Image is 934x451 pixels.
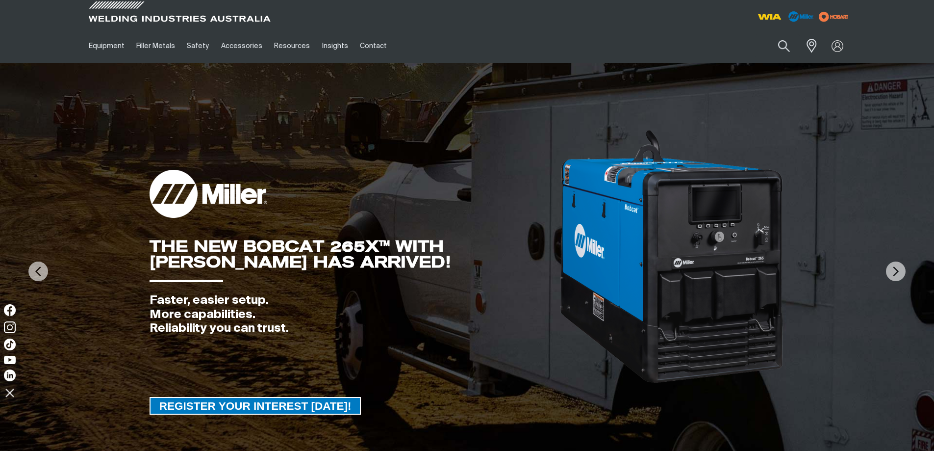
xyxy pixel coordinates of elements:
img: TikTok [4,339,16,350]
nav: Main [83,29,659,63]
a: Accessories [215,29,268,63]
a: Equipment [83,29,130,63]
img: hide socials [1,384,18,401]
input: Product name or item number... [755,34,800,57]
span: REGISTER YOUR INTEREST [DATE]! [151,397,360,415]
a: Insights [316,29,353,63]
img: Facebook [4,304,16,316]
a: REGISTER YOUR INTEREST TODAY! [150,397,361,415]
img: YouTube [4,356,16,364]
a: Safety [181,29,215,63]
img: LinkedIn [4,370,16,381]
div: Faster, easier setup. More capabilities. Reliability you can trust. [150,293,559,336]
img: Instagram [4,321,16,333]
a: Resources [268,29,316,63]
img: NextArrow [886,262,906,281]
a: Filler Metals [130,29,181,63]
button: Search products [767,34,801,57]
img: PrevArrow [28,262,48,281]
a: Contact [354,29,393,63]
div: THE NEW BOBCAT 265X™ WITH [PERSON_NAME] HAS ARRIVED! [150,239,559,270]
img: miller [816,9,852,24]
